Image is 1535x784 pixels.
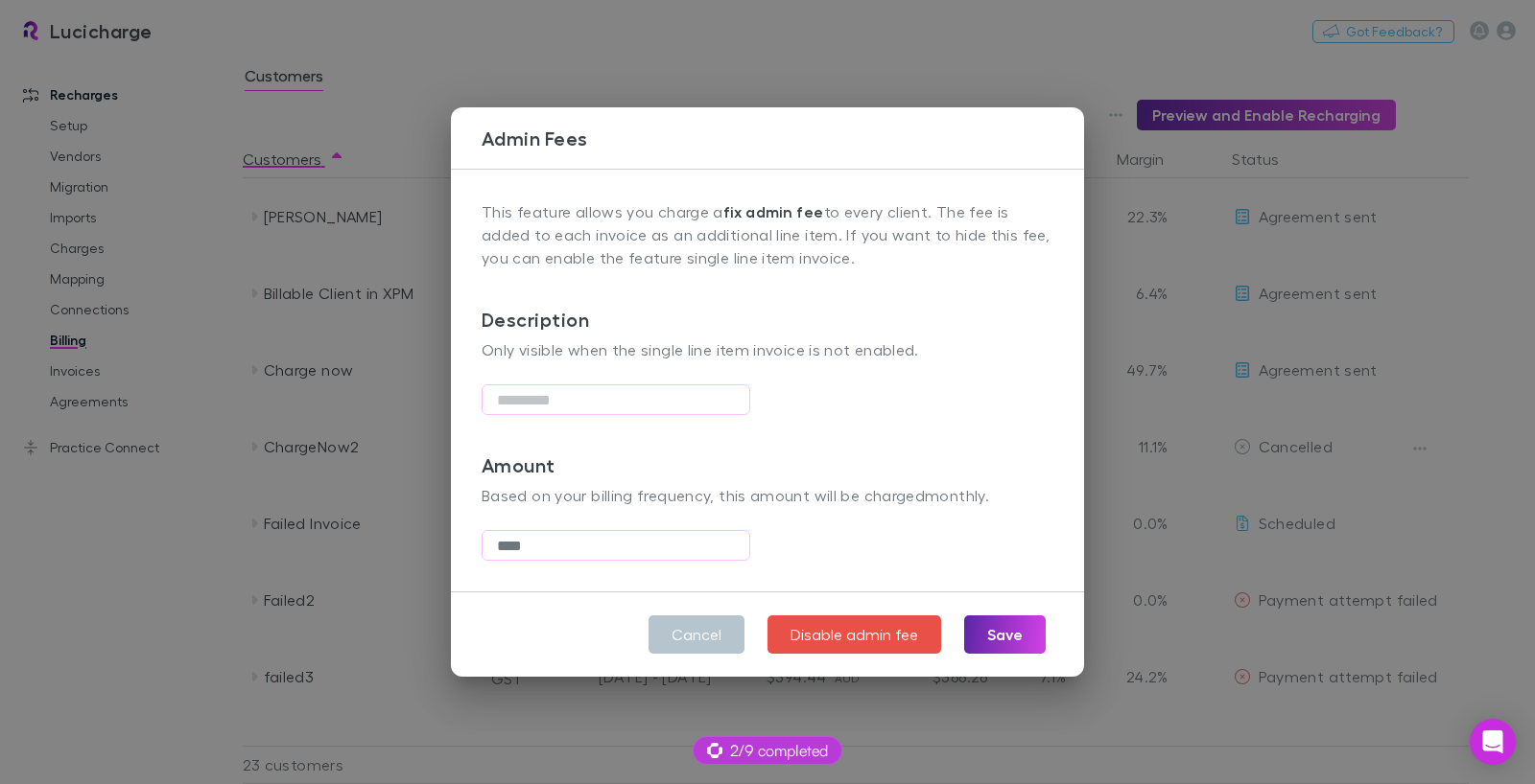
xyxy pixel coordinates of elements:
button: Cancel [649,615,744,654]
p: Based on your billing frequency, this amount will be charged monthly . [482,484,1053,507]
h3: Admin Fees [482,127,1084,150]
p: This feature allows you charge a to every client. The fee is added to each invoice as an addition... [482,200,1053,269]
h3: Amount [482,415,1053,484]
button: Save [964,615,1046,654]
button: Disable admin fee [767,615,941,654]
h3: Description [482,269,1053,338]
strong: fix admin fee [723,202,824,221]
div: Open Intercom Messenger [1470,719,1516,765]
p: Only visible when the single line item invoice is not enabled. [482,338,1053,361]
